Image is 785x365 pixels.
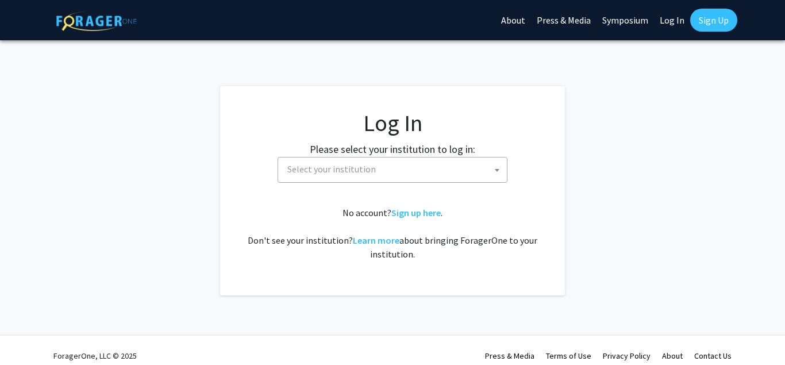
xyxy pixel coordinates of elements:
img: ForagerOne Logo [56,11,137,31]
a: Privacy Policy [603,351,651,361]
a: Sign Up [690,9,737,32]
span: Select your institution [287,163,376,175]
h1: Log In [243,109,542,137]
a: Learn more about bringing ForagerOne to your institution [353,235,399,246]
div: No account? . Don't see your institution? about bringing ForagerOne to your institution. [243,206,542,261]
a: About [662,351,683,361]
a: Terms of Use [546,351,591,361]
span: Select your institution [283,157,507,181]
a: Contact Us [694,351,732,361]
a: Press & Media [485,351,534,361]
a: Sign up here [391,207,441,218]
span: Select your institution [278,157,507,183]
label: Please select your institution to log in: [310,141,475,157]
